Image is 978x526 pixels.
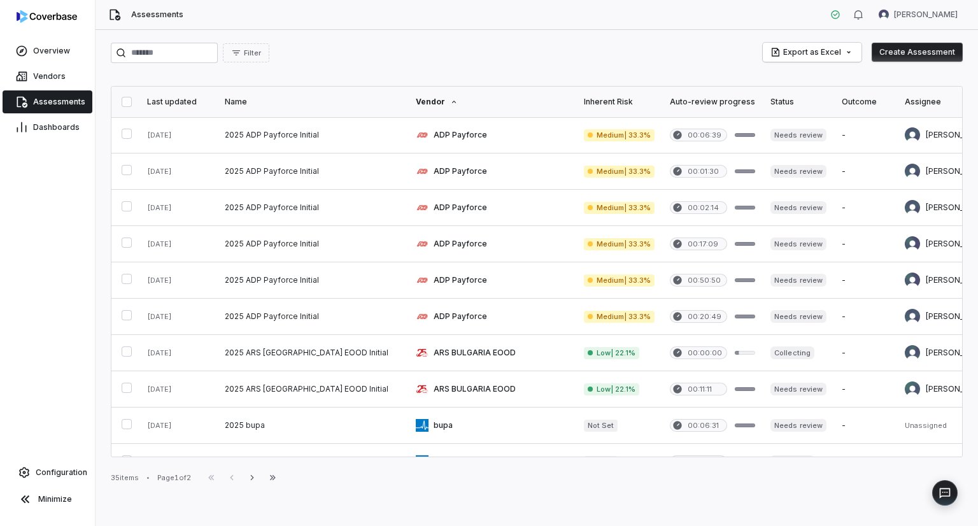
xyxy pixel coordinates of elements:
[834,299,897,335] td: -
[834,226,897,262] td: -
[33,97,85,107] span: Assessments
[763,43,861,62] button: Export as Excel
[3,65,92,88] a: Vendors
[36,467,87,478] span: Configuration
[834,371,897,408] td: -
[834,190,897,226] td: -
[905,273,920,288] img: David Morales avatar
[33,46,70,56] span: Overview
[905,345,920,360] img: Verity Billson avatar
[905,200,920,215] img: Glen Trollip avatar
[905,309,920,324] img: Glen Trollip avatar
[33,122,80,132] span: Dashboards
[834,444,897,480] td: -
[147,97,209,107] div: Last updated
[879,10,889,20] img: Amena Najeeb avatar
[894,10,958,20] span: [PERSON_NAME]
[905,127,920,143] img: Glen Trollip avatar
[584,97,655,107] div: Inherent Risk
[905,236,920,252] img: David Morales avatar
[670,97,755,107] div: Auto-review progress
[17,10,77,23] img: Coverbase logo
[834,117,897,153] td: -
[33,71,66,82] span: Vendors
[834,262,897,299] td: -
[5,461,90,484] a: Configuration
[223,43,269,62] button: Filter
[157,473,191,483] div: Page 1 of 2
[872,43,963,62] button: Create Assessment
[3,39,92,62] a: Overview
[842,97,889,107] div: Outcome
[3,116,92,139] a: Dashboards
[770,97,826,107] div: Status
[225,97,400,107] div: Name
[38,494,72,504] span: Minimize
[416,97,569,107] div: Vendor
[244,48,261,58] span: Filter
[834,408,897,444] td: -
[905,381,920,397] img: Stewart Mair avatar
[871,5,965,24] button: Amena Najeeb avatar[PERSON_NAME]
[834,153,897,190] td: -
[146,473,150,482] div: •
[111,473,139,483] div: 35 items
[834,335,897,371] td: -
[905,164,920,179] img: Glen Trollip avatar
[5,487,90,512] button: Minimize
[3,90,92,113] a: Assessments
[131,10,183,20] span: Assessments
